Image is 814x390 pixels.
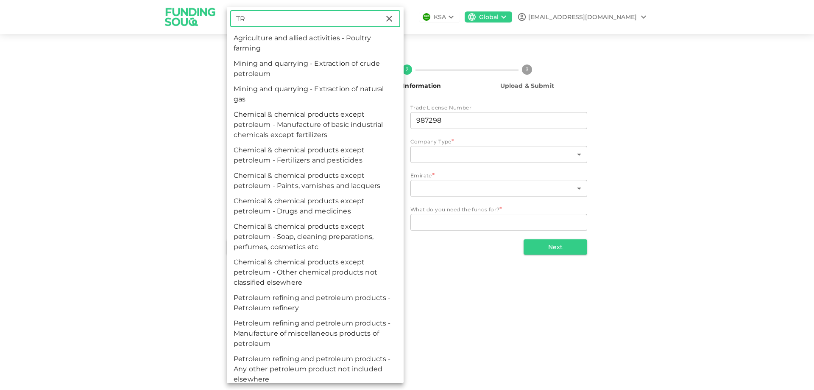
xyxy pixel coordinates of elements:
[227,168,404,194] li: Chemical & chemical products except petroleum - Paints, varnishes and lacquers
[227,219,404,255] li: Chemical & chemical products except petroleum - Soap, cleaning preparations, perfumes, cosmetics etc
[227,194,404,219] li: Chemical & chemical products except petroleum - Drugs and medicines
[227,351,404,387] li: Petroleum refining and petroleum products - Any other petroleum product not included elsewhere
[227,31,404,56] li: Agriculture and allied activities - Poultry farming
[227,255,404,290] li: Chemical & chemical products except petroleum - Other chemical products not classified elsewhere
[227,143,404,168] li: Chemical & chemical products except petroleum - Fertilizers and pesticides
[227,107,404,143] li: Chemical & chemical products except petroleum - Manufacture of basic industrial chemicals except ...
[227,56,404,81] li: Mining and quarrying - Extraction of crude petroleum
[230,10,384,27] input: Search...
[227,316,404,351] li: Petroleum refining and petroleum products - Manufacture of miscellaneous products of petroleum
[227,290,404,316] li: Petroleum refining and petroleum products - Petroleum refinery
[227,81,404,107] li: Mining and quarrying - Extraction of natural gas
